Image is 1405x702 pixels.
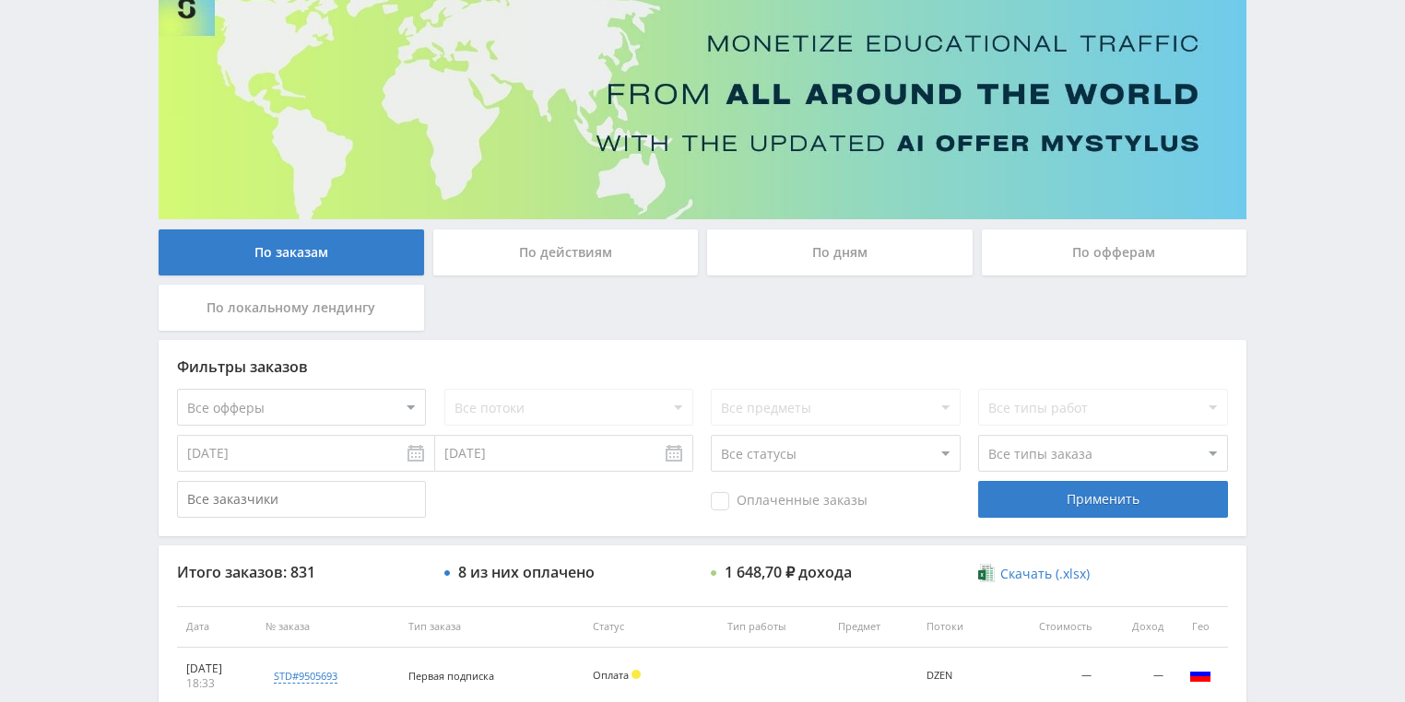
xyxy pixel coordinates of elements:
[399,606,584,648] th: Тип заказа
[159,229,424,275] div: По заказам
[408,669,494,683] span: Первая подписка
[718,606,829,648] th: Тип работы
[177,606,256,648] th: Дата
[998,606,1101,648] th: Стоимость
[725,564,852,580] div: 1 648,70 ₽ дохода
[256,606,399,648] th: № заказа
[707,229,973,275] div: По дням
[917,606,998,648] th: Потоки
[433,229,699,275] div: По действиям
[978,481,1227,518] div: Применить
[584,606,718,648] th: Статус
[982,229,1247,275] div: По офферам
[978,564,994,582] img: xlsx
[927,670,988,682] div: DZEN
[829,606,917,648] th: Предмет
[711,492,868,510] span: Оплаченные заказы
[186,676,247,691] div: 18:33
[978,565,1089,583] a: Скачать (.xlsx)
[1189,663,1211,685] img: rus.png
[1000,567,1090,581] span: Скачать (.xlsx)
[177,564,426,580] div: Итого заказов: 831
[159,285,424,331] div: По локальному лендингу
[593,668,629,682] span: Оплата
[632,670,641,679] span: Холд
[458,564,595,580] div: 8 из них оплачено
[186,661,247,676] div: [DATE]
[1173,606,1228,648] th: Гео
[274,669,337,684] div: std#9505693
[177,358,1228,375] div: Фильтры заказов
[177,481,426,518] input: Все заказчики
[1101,606,1173,648] th: Доход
